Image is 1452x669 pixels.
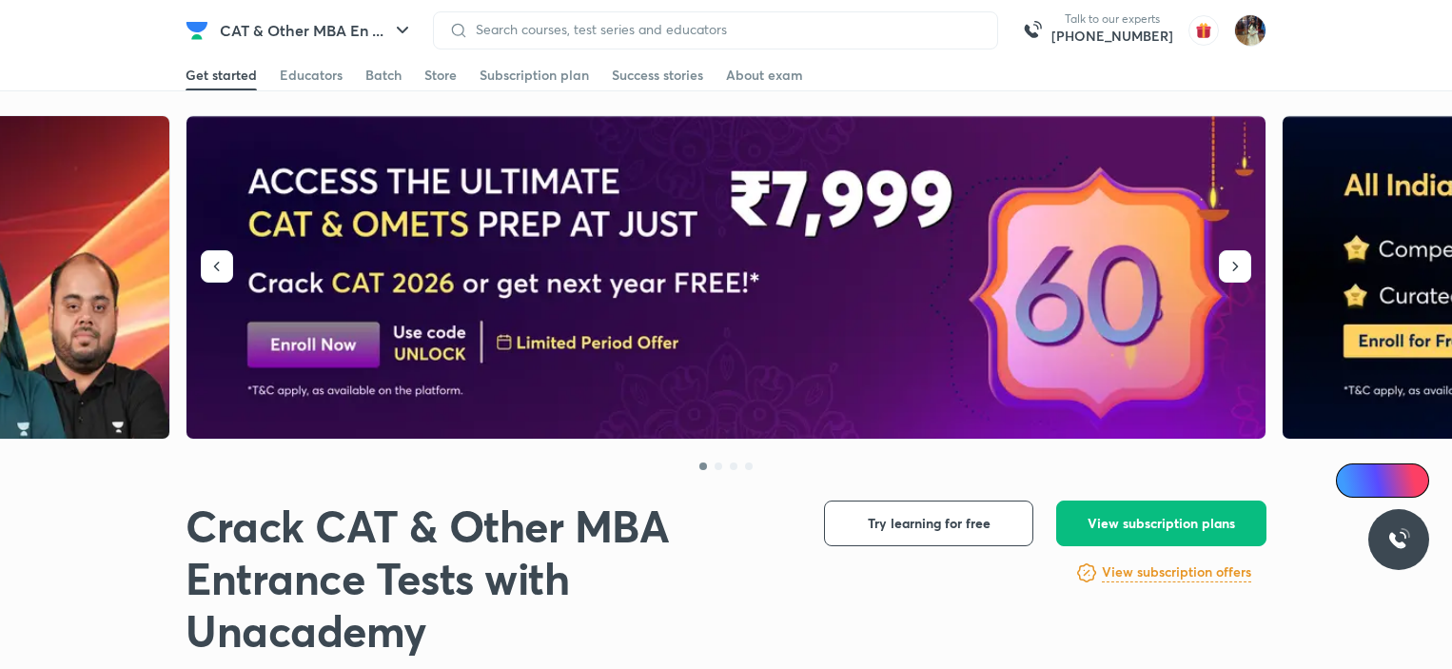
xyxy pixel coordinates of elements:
div: Get started [186,66,257,85]
span: Try learning for free [868,514,991,533]
a: Subscription plan [480,60,589,90]
img: Icon [1347,473,1363,488]
a: About exam [726,60,803,90]
img: Company Logo [186,19,208,42]
img: kanak goel [1234,14,1266,47]
a: Success stories [612,60,703,90]
img: ttu [1387,528,1410,551]
h6: View subscription offers [1102,562,1251,582]
p: Talk to our experts [1051,11,1173,27]
img: avatar [1188,15,1219,46]
input: Search courses, test series and educators [468,22,982,37]
div: Batch [365,66,402,85]
div: Subscription plan [480,66,589,85]
a: Educators [280,60,343,90]
img: call-us [1013,11,1051,49]
span: Ai Doubts [1367,473,1418,488]
a: [PHONE_NUMBER] [1051,27,1173,46]
button: Try learning for free [824,501,1033,546]
button: CAT & Other MBA En ... [208,11,425,49]
div: Educators [280,66,343,85]
a: Ai Doubts [1336,463,1429,498]
a: Store [424,60,457,90]
a: Batch [365,60,402,90]
button: View subscription plans [1056,501,1266,546]
a: Get started [186,60,257,90]
a: View subscription offers [1102,561,1251,584]
h1: Crack CAT & Other MBA Entrance Tests with Unacademy [186,501,794,658]
div: About exam [726,66,803,85]
div: Store [424,66,457,85]
div: Success stories [612,66,703,85]
span: View subscription plans [1088,514,1235,533]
